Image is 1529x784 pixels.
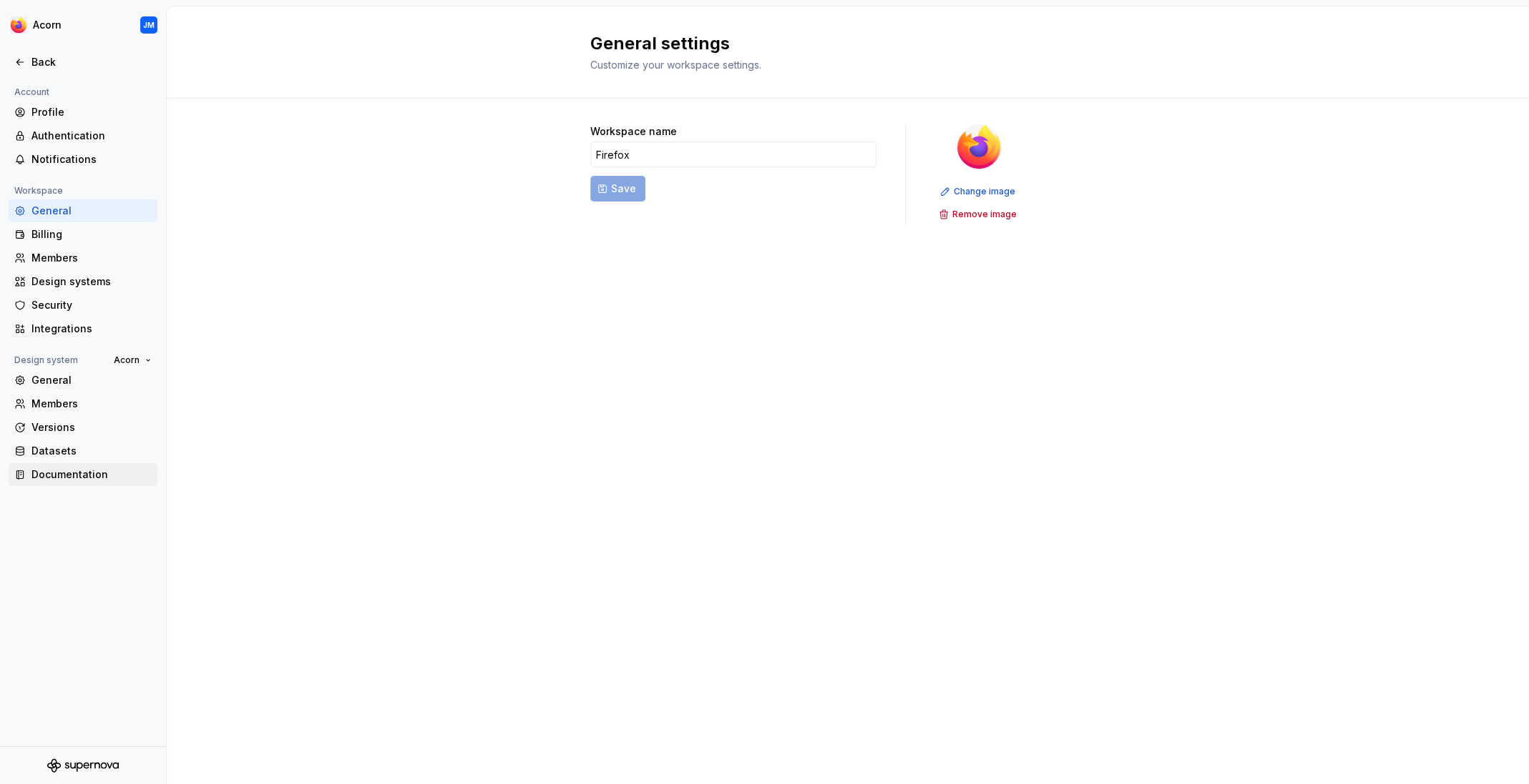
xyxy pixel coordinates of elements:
div: Profile [31,105,152,119]
img: 894890ef-b4b9-4142-abf4-a08b65caed53.png [10,16,27,34]
a: Members [9,392,157,415]
a: General [9,369,157,392]
div: Billing [31,227,152,242]
div: Design system [9,352,84,369]
h2: General settings [590,32,1088,55]
a: Billing [9,223,157,246]
div: Security [31,298,152,312]
span: Customize your workspace settings. [590,59,761,71]
a: Members [9,247,157,269]
div: General [31,373,152,387]
a: Design systems [9,270,157,293]
span: Acorn [114,354,140,366]
div: Integrations [31,322,152,336]
div: Versions [31,420,152,435]
a: Datasets [9,440,157,462]
span: Change image [954,186,1015,197]
div: Account [9,84,55,101]
div: Back [31,55,152,69]
div: Members [31,251,152,265]
a: Integrations [9,317,157,340]
div: Members [31,397,152,411]
div: Design systems [31,274,152,289]
a: General [9,199,157,222]
button: Remove image [934,204,1023,224]
svg: Supernova Logo [47,758,119,773]
button: Change image [936,182,1022,202]
a: Versions [9,416,157,439]
label: Workspace name [590,124,677,139]
div: Acorn [33,18,62,32]
a: Notifications [9,148,157,171]
a: Back [9,51,157,74]
button: AcornJM [3,9,163,41]
a: Security [9,294,157,317]
div: Datasets [31,444,152,458]
div: Workspace [9,182,69,199]
div: JM [143,19,155,31]
img: 894890ef-b4b9-4142-abf4-a08b65caed53.png [956,124,1002,170]
div: Authentication [31,129,152,143]
a: Profile [9,101,157,124]
div: Notifications [31,152,152,167]
span: Remove image [952,209,1017,220]
div: General [31,204,152,218]
a: Authentication [9,124,157,147]
a: Documentation [9,463,157,486]
div: Documentation [31,467,152,482]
